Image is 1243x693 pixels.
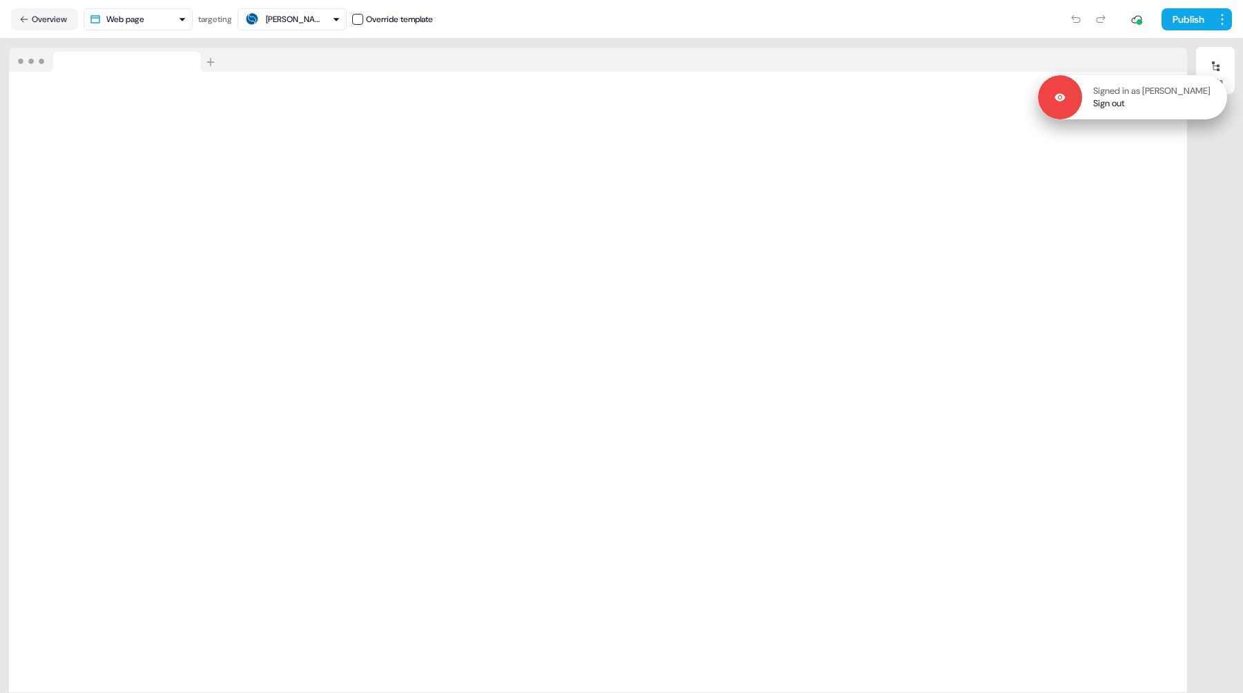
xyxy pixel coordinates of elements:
div: targeting [198,12,232,26]
button: Edits [1196,55,1235,86]
div: Override template [366,12,433,26]
button: [PERSON_NAME] [238,8,347,30]
div: [PERSON_NAME] [266,12,321,26]
button: Overview [11,8,78,30]
div: Web page [106,12,144,26]
button: Publish [1162,8,1213,30]
a: Sign out [1093,97,1125,110]
p: Signed in as [PERSON_NAME] [1093,85,1211,97]
img: Browser topbar [9,48,221,72]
